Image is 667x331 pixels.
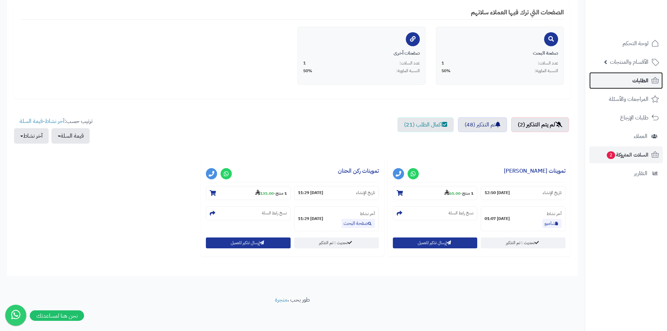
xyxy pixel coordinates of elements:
small: تاريخ الإنشاء [543,190,562,196]
section: نسخ رابط السلة [206,206,291,220]
a: تم التذكير (48) [458,117,507,132]
a: تموينات [PERSON_NAME] [504,167,565,175]
span: 50% [303,68,312,74]
strong: 65.00 [444,190,460,196]
strong: [DATE] 01:07 [485,216,510,222]
span: 50% [442,68,451,74]
strong: [DATE] 12:50 [485,190,510,196]
a: العملاء [589,128,663,145]
section: نسخ رابط السلة [393,206,478,220]
a: صفحة البحث [341,219,375,228]
small: آخر نشاط [360,211,375,217]
span: عدد السلات: [399,60,420,66]
span: 1 [442,60,444,66]
a: الطلبات [589,72,663,89]
small: آخر نشاط [547,211,562,217]
a: السلات المتروكة2 [589,146,663,163]
a: متجرة [275,296,287,304]
span: النسبة المئوية: [535,68,558,74]
a: المراجعات والأسئلة [589,91,663,108]
div: صفحات أخرى [303,50,420,57]
span: لوحة التحكم [623,39,648,48]
span: 2 [607,151,615,159]
small: تاريخ الإنشاء [356,190,375,196]
strong: [DATE] 11:29 [298,190,323,196]
section: 1 منتج-135.00 [206,186,291,200]
a: التقارير [589,165,663,182]
section: 1 منتج-65.00 [393,186,478,200]
a: اكمال الطلب (21) [397,117,454,132]
button: آخر نشاط [14,128,49,144]
span: السلات المتروكة [606,150,648,160]
strong: [DATE] 11:29 [298,216,323,222]
span: 1 [303,60,306,66]
span: الطلبات [632,76,648,85]
span: الأقسام والمنتجات [610,57,648,67]
span: النسبة المئوية: [396,68,420,74]
button: إرسال تذكير للعميل [206,237,291,248]
strong: 135.00 [255,190,274,196]
span: طلبات الإرجاع [620,113,648,123]
ul: ترتيب حسب: - [14,117,92,144]
a: قيمة السلة [20,117,43,125]
a: تموينات ركن الحنان [338,167,379,175]
span: العملاء [634,131,647,141]
strong: 1 منتج [276,190,287,196]
a: آخر نشاط [45,117,64,125]
small: نسخ رابط السلة [262,210,287,216]
span: المراجعات والأسئلة [609,94,648,104]
a: شامبو [542,219,562,228]
small: - [444,189,473,196]
a: تحديث : تم التذكير [294,237,379,248]
span: التقارير [634,168,647,178]
small: - [255,189,287,196]
button: إرسال تذكير للعميل [393,237,478,248]
button: قيمة السلة [51,128,90,144]
strong: 1 منتج [462,190,473,196]
span: عدد السلات: [538,60,558,66]
h4: الصفحات التي ترك فيها العملاء سلاتهم [21,9,564,20]
small: نسخ رابط السلة [449,210,473,216]
a: لوحة التحكم [589,35,663,52]
a: طلبات الإرجاع [589,109,663,126]
div: صفحة البحث [442,50,558,57]
a: تحديث : تم التذكير [481,237,565,248]
a: لم يتم التذكير (2) [511,117,569,132]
